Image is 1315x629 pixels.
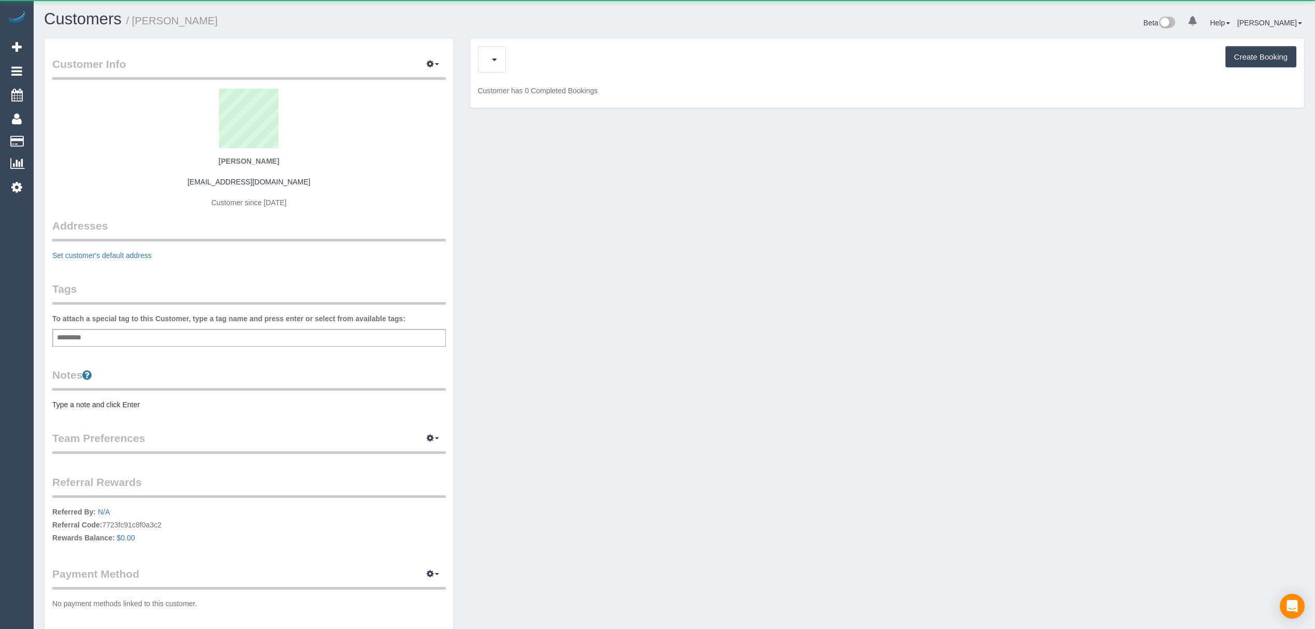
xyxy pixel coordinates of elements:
[6,10,27,25] img: Automaid Logo
[52,533,115,543] label: Rewards Balance:
[1144,19,1176,27] a: Beta
[478,85,1296,96] p: Customer has 0 Completed Bookings
[52,566,446,590] legend: Payment Method
[1237,19,1302,27] a: [PERSON_NAME]
[1225,46,1296,68] button: Create Booking
[52,399,446,410] pre: Type a note and click Enter
[52,431,446,454] legend: Team Preferences
[52,367,446,391] legend: Notes
[98,508,110,516] a: N/A
[52,475,446,498] legend: Referral Rewards
[211,198,286,207] span: Customer since [DATE]
[126,15,218,26] small: / [PERSON_NAME]
[44,10,122,28] a: Customers
[1158,17,1175,30] img: New interface
[52,56,446,80] legend: Customer Info
[117,534,135,542] a: $0.00
[187,178,310,186] a: [EMAIL_ADDRESS][DOMAIN_NAME]
[52,520,102,530] label: Referral Code:
[52,313,405,324] label: To attach a special tag to this Customer, type a tag name and press enter or select from availabl...
[218,157,279,165] strong: [PERSON_NAME]
[52,507,96,517] label: Referred By:
[1280,594,1305,619] div: Open Intercom Messenger
[52,251,152,260] a: Set customer's default address
[1210,19,1230,27] a: Help
[52,281,446,305] legend: Tags
[52,598,446,609] p: No payment methods linked to this customer.
[52,507,446,546] p: 7723fc91c8f0a3c2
